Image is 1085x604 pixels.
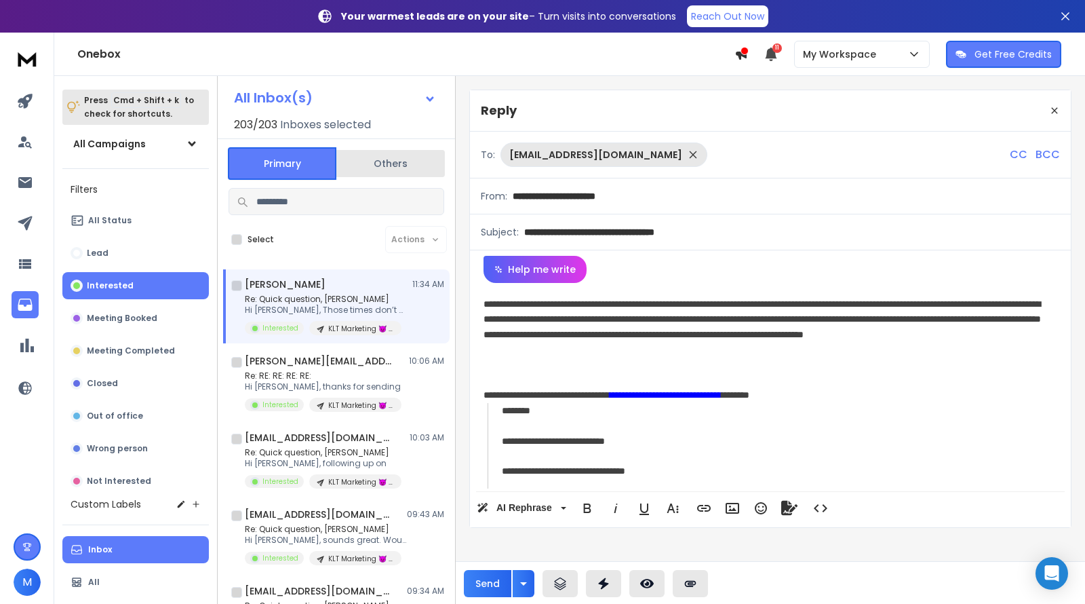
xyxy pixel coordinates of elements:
[341,10,529,23] strong: Your warmest leads are on your site
[62,435,209,462] button: Wrong person
[691,10,764,23] p: Reach Out Now
[14,46,41,71] img: logo
[88,544,112,555] p: Inbox
[84,94,194,121] p: Press to check for shortcuts.
[409,356,444,366] p: 10:06 AM
[234,117,277,133] span: 203 / 203
[245,535,408,546] p: Hi [PERSON_NAME], sounds great. Would
[464,570,511,597] button: Send
[481,101,517,120] p: Reply
[574,495,600,522] button: Bold (⌘B)
[341,10,676,23] p: – Turn visits into conversations
[412,279,444,290] p: 11:34 AM
[228,147,336,180] button: Primary
[974,48,1052,61] p: Get Free Credits
[407,586,444,597] p: 09:34 AM
[474,495,569,522] button: AI Rephrase
[88,577,100,588] p: All
[494,502,555,514] span: AI Rephrase
[484,256,587,283] button: Help me write
[245,371,401,381] p: Re: RE: RE: RE: RE:
[62,536,209,563] button: Inbox
[71,497,141,511] h3: Custom Labels
[481,189,507,203] p: From:
[62,569,209,596] button: All
[660,495,686,522] button: More Text
[245,584,394,598] h1: [EMAIL_ADDRESS][DOMAIN_NAME]
[77,46,734,62] h1: Onebox
[748,495,774,522] button: Emoticons
[87,378,118,389] p: Closed
[245,294,408,305] p: Re: Quick question, [PERSON_NAME]
[111,92,181,108] span: Cmd + Shift + k
[336,149,445,178] button: Others
[62,305,209,332] button: Meeting Booked
[245,447,401,458] p: Re: Quick question, [PERSON_NAME]
[687,5,768,27] a: Reach Out Now
[328,477,393,487] p: KLT Marketing 😈 | campaign 130825
[62,272,209,299] button: Interested
[14,569,41,596] button: M
[245,278,325,291] h1: [PERSON_NAME]
[62,402,209,430] button: Out of office
[603,495,629,522] button: Italic (⌘I)
[62,370,209,397] button: Closed
[1035,147,1060,163] p: BCC
[73,137,146,151] h1: All Campaigns
[87,476,151,487] p: Not Interested
[62,207,209,234] button: All Status
[62,130,209,157] button: All Campaigns
[776,495,802,522] button: Signature
[410,432,444,443] p: 10:03 AM
[87,313,157,324] p: Meeting Booked
[719,495,745,522] button: Insert Image (⌘P)
[245,381,401,392] p: Hi [PERSON_NAME], thanks for sending
[87,411,143,421] p: Out of office
[62,180,209,199] h3: Filters
[62,337,209,364] button: Meeting Completed
[245,431,394,445] h1: [EMAIL_ADDRESS][DOMAIN_NAME]
[772,43,782,53] span: 11
[328,400,393,411] p: KLT Marketing 😈 | campaign 130825
[234,91,313,105] h1: All Inbox(s)
[262,476,298,487] p: Interested
[262,553,298,563] p: Interested
[245,458,401,469] p: Hi [PERSON_NAME], following up on
[328,554,393,564] p: KLT Marketing 😈 | campaign 2 real data 150825
[328,324,393,334] p: KLT Marketing 😈 | campaign 2 real data 150825
[509,148,682,162] p: [EMAIL_ADDRESS][DOMAIN_NAME]
[1010,147,1027,163] p: CC
[262,323,298,333] p: Interested
[946,41,1061,68] button: Get Free Credits
[223,84,447,111] button: All Inbox(s)
[245,354,394,368] h1: [PERSON_NAME][EMAIL_ADDRESS][DOMAIN_NAME]
[407,509,444,520] p: 09:43 AM
[87,345,175,356] p: Meeting Completed
[280,117,371,133] h3: Inboxes selected
[62,240,209,267] button: Lead
[248,234,274,245] label: Select
[262,400,298,410] p: Interested
[88,215,132,226] p: All Status
[87,248,108,259] p: Lead
[808,495,833,522] button: Code View
[631,495,657,522] button: Underline (⌘U)
[245,305,408,316] p: Hi [PERSON_NAME], Those times don’t work
[691,495,717,522] button: Insert Link (⌘K)
[87,280,134,291] p: Interested
[481,148,495,162] p: To:
[481,225,519,239] p: Subject:
[62,468,209,495] button: Not Interested
[87,443,148,454] p: Wrong person
[245,508,394,521] h1: [EMAIL_ADDRESS][DOMAIN_NAME]
[1035,557,1068,590] div: Open Intercom Messenger
[803,48,882,61] p: My Workspace
[245,524,408,535] p: Re: Quick question, [PERSON_NAME]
